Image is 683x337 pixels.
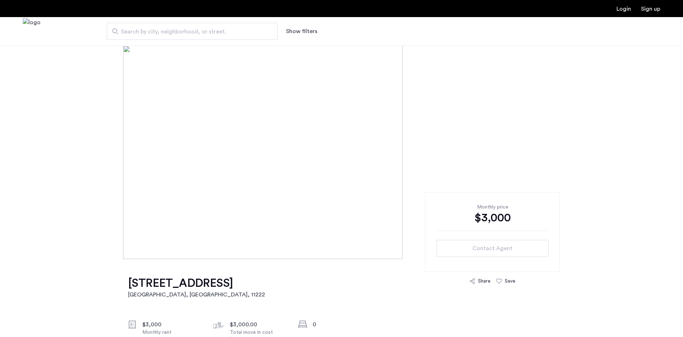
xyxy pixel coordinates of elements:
[230,320,290,329] div: $3,000.00
[142,329,202,336] div: Monthly rent
[128,276,265,299] a: [STREET_ADDRESS][GEOGRAPHIC_DATA], [GEOGRAPHIC_DATA], 11222
[478,278,491,285] div: Share
[641,6,660,12] a: Registration
[23,18,41,45] img: logo
[142,320,202,329] div: $3,000
[436,240,549,257] button: button
[128,290,265,299] h2: [GEOGRAPHIC_DATA], [GEOGRAPHIC_DATA] , 11222
[121,27,258,36] span: Search by city, neighborhood, or street.
[472,244,513,253] span: Contact Agent
[436,204,549,211] div: Monthly price
[616,6,631,12] a: Login
[128,276,265,290] h1: [STREET_ADDRESS]
[123,46,560,259] img: [object%20Object]
[107,23,277,40] input: Apartment Search
[313,320,372,329] div: 0
[23,18,41,45] a: Cazamio Logo
[286,27,317,36] button: Show or hide filters
[505,278,515,285] div: Save
[436,211,549,225] div: $3,000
